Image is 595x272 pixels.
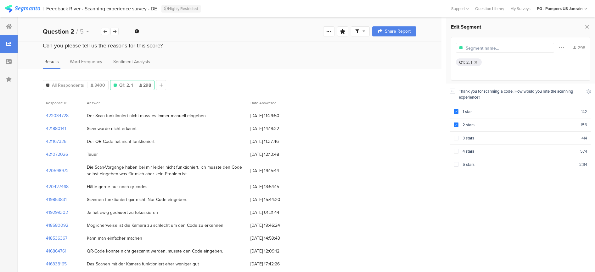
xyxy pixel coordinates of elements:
div: 156 [581,122,587,128]
span: Edit Segment [451,23,481,30]
section: 422034728 [46,112,69,119]
section: 416338165 [46,261,67,267]
div: Support [451,4,469,14]
div: Der QR Code hat nicht funktioniert [87,138,154,145]
span: Share Report [385,29,411,34]
span: [DATE] 01:31:44 [250,209,301,216]
span: [DATE] 11:29:50 [250,112,301,119]
div: 414 [581,135,587,141]
span: Word Frequency [70,58,102,65]
div: PG - Pampers US Janrain [537,6,583,12]
section: 419299302 [46,209,68,216]
div: Scannen funktioniert gar nicht. Nur Code eingeben. [87,196,187,203]
div: 2 stars [458,122,581,128]
div: Teuer [87,151,98,158]
div: Thank you for scanning a code. How would you rate the scanning experience? [459,88,582,100]
span: Answer [87,100,100,106]
span: 5 [80,27,84,36]
span: [DATE] 13:54:15 [250,183,301,190]
section: 421880141 [46,125,66,132]
div: 5 stars [458,161,579,167]
span: [DATE] 12:09:12 [250,248,301,254]
section: 421167325 [46,138,66,145]
section: 420598972 [46,167,69,174]
span: [DATE] 12:13:48 [250,151,301,158]
div: : [464,59,466,65]
div: QR-Code konnte nicht gescannt werden, musste den Code eingeben. [87,248,223,254]
div: Highly Restricted [161,5,201,13]
span: [DATE] 17:42:26 [250,261,301,267]
div: 4 stars [458,148,580,154]
span: [DATE] 14:59:43 [250,235,301,242]
span: / [76,27,78,36]
div: Can you please tell us the reasons for this score? [43,41,416,50]
div: 142 [581,109,587,115]
div: Hätte gerne nur noch qr codes [87,183,148,190]
section: 420427468 [46,183,69,190]
div: Ja hat ewig gedauert zu fokussieren [87,209,158,216]
span: Response ID [46,100,67,106]
div: Feedback River - Scanning experience survey - DE [46,6,157,12]
section: 418580092 [46,222,68,229]
section: 418536367 [46,235,67,242]
div: Der Scan funktioniert nicht muss es immer manuell eingeben [87,112,206,119]
a: My Surveys [507,6,534,12]
div: Das Scanen mit der Kamera funktioniert eher weniger gut [87,261,199,267]
div: Die Scan-Vorgänge haben bei mir leider nicht funktioniert. Ich musste den Code selbst eingeben wa... [87,164,244,177]
section: 421072026 [46,151,68,158]
div: 3 stars [458,135,581,141]
div: 1 star [458,109,581,115]
input: Segment name... [466,45,520,52]
span: [DATE] 19:15:44 [250,167,301,174]
div: 2,114 [579,161,587,167]
section: 416864761 [46,248,66,254]
span: Date Answered [250,100,277,106]
div: | [43,5,44,12]
div: 298 [573,45,585,51]
section: 419853831 [46,196,67,203]
span: 3400 [91,82,105,89]
a: Question Library [472,6,507,12]
div: 2, 1 [466,59,472,65]
span: All Respondents [52,82,84,89]
span: [DATE] 15:44:20 [250,196,301,203]
span: Results [44,58,59,65]
div: Kann man einfacher machen [87,235,142,242]
img: segmanta logo [5,5,40,13]
span: Sentiment Analysis [113,58,150,65]
span: [DATE] 11:37:46 [250,138,301,145]
span: [DATE] 19:46:24 [250,222,301,229]
span: 298 [139,82,151,89]
div: 574 [580,148,587,154]
div: Scan wurde nicht erkannt [87,125,137,132]
span: [DATE] 14:19:22 [250,125,301,132]
b: Question 2 [43,27,74,36]
div: Möglicherweise ist die Kamera zu schlecht um den Code zu erkennen [87,222,223,229]
span: Q1: 2, 1 [119,82,133,89]
div: Q1 [459,59,463,65]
